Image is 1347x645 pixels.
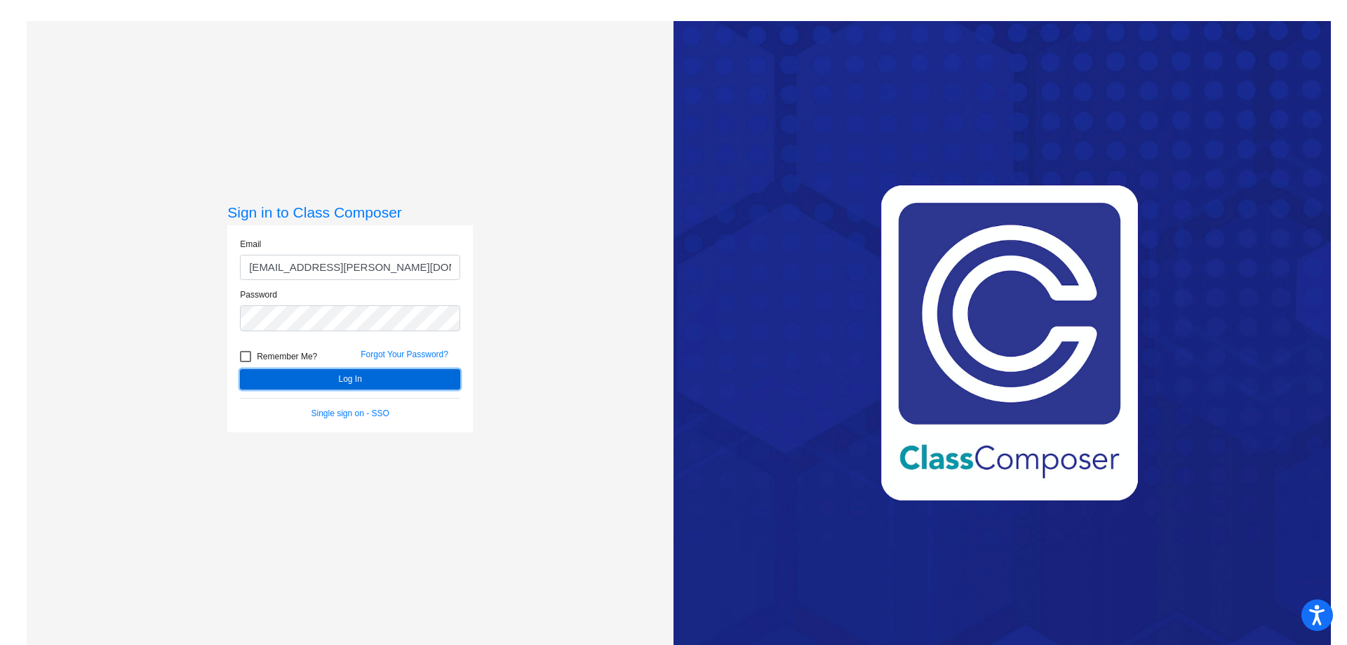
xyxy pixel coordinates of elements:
[361,350,448,359] a: Forgot Your Password?
[240,369,460,390] button: Log In
[240,238,261,251] label: Email
[257,348,317,365] span: Remember Me?
[227,204,473,221] h3: Sign in to Class Composer
[311,408,389,418] a: Single sign on - SSO
[240,288,277,301] label: Password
